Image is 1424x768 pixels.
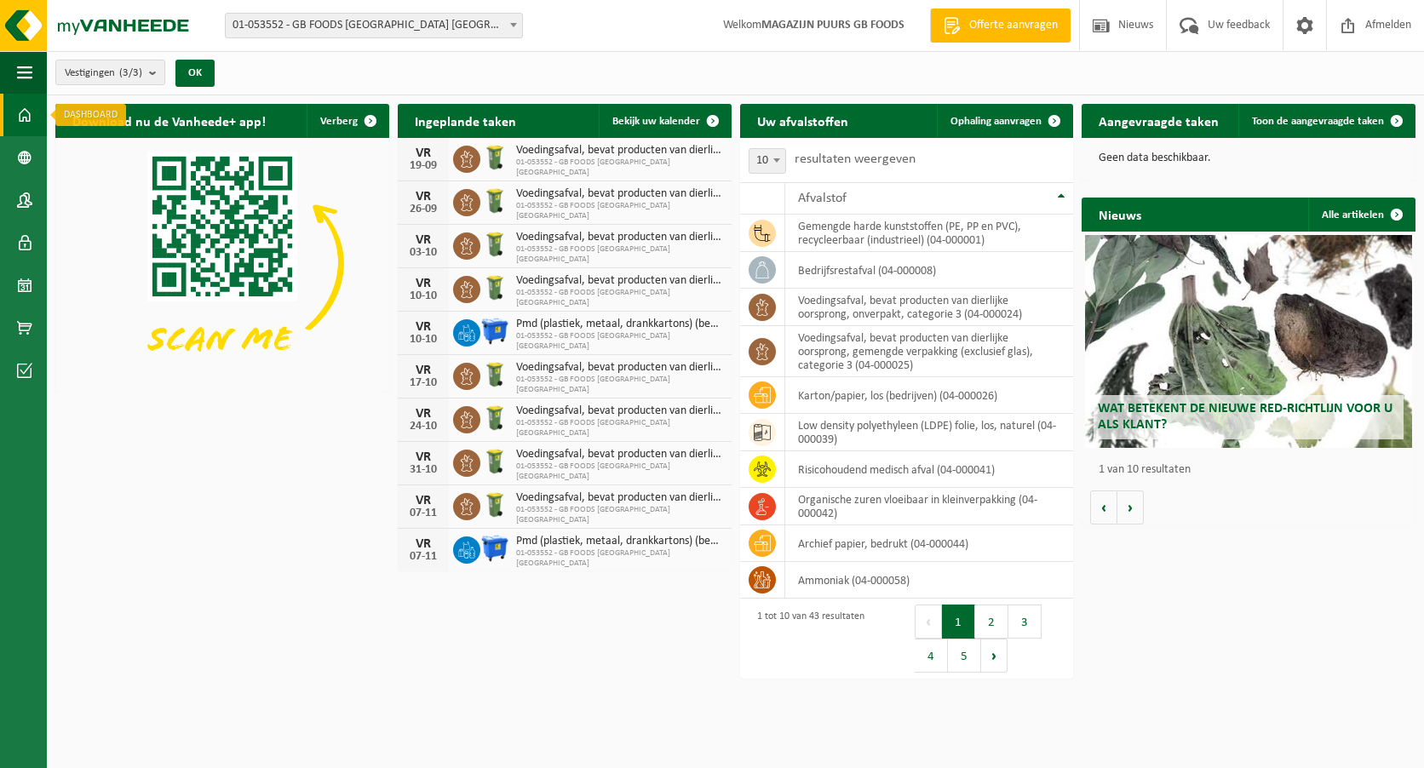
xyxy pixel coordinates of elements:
[406,377,440,389] div: 17-10
[516,274,723,288] span: Voedingsafval, bevat producten van dierlijke oorsprong, onverpakt, categorie 3
[119,67,142,78] count: (3/3)
[516,231,723,244] span: Voedingsafval, bevat producten van dierlijke oorsprong, onverpakt, categorie 3
[1098,402,1392,432] span: Wat betekent de nieuwe RED-richtlijn voor u als klant?
[406,551,440,563] div: 07-11
[516,505,723,525] span: 01-053552 - GB FOODS [GEOGRAPHIC_DATA] [GEOGRAPHIC_DATA]
[406,190,440,203] div: VR
[1085,235,1412,448] a: Wat betekent de nieuwe RED-richtlijn voor u als klant?
[950,116,1042,127] span: Ophaling aanvragen
[785,215,1074,252] td: gemengde harde kunststoffen (PE, PP en PVC), recycleerbaar (industrieel) (04-000001)
[516,244,723,265] span: 01-053552 - GB FOODS [GEOGRAPHIC_DATA] [GEOGRAPHIC_DATA]
[480,143,509,172] img: WB-0140-HPE-GN-50
[480,534,509,563] img: WB-1100-HPE-BE-01
[785,326,1074,377] td: voedingsafval, bevat producten van dierlijke oorsprong, gemengde verpakking (exclusief glas), cat...
[516,318,723,331] span: Pmd (plastiek, metaal, drankkartons) (bedrijven)
[406,320,440,334] div: VR
[516,491,723,505] span: Voedingsafval, bevat producten van dierlijke oorsprong, onverpakt, categorie 3
[406,203,440,215] div: 26-09
[406,364,440,377] div: VR
[9,731,284,768] iframe: chat widget
[406,407,440,421] div: VR
[785,414,1074,451] td: low density polyethyleen (LDPE) folie, los, naturel (04-000039)
[307,104,388,138] button: Verberg
[406,334,440,346] div: 10-10
[942,605,975,639] button: 1
[1308,198,1414,232] a: Alle artikelen
[599,104,730,138] a: Bekijk uw kalender
[785,377,1074,414] td: karton/papier, los (bedrijven) (04-000026)
[1090,490,1117,524] button: Vorige
[1099,464,1407,476] p: 1 van 10 resultaten
[981,639,1008,673] button: Next
[516,548,723,569] span: 01-053552 - GB FOODS [GEOGRAPHIC_DATA] [GEOGRAPHIC_DATA]
[516,158,723,178] span: 01-053552 - GB FOODS [GEOGRAPHIC_DATA] [GEOGRAPHIC_DATA]
[516,535,723,548] span: Pmd (plastiek, metaal, drankkartons) (bedrijven)
[516,288,723,308] span: 01-053552 - GB FOODS [GEOGRAPHIC_DATA] [GEOGRAPHIC_DATA]
[516,201,723,221] span: 01-053552 - GB FOODS [GEOGRAPHIC_DATA] [GEOGRAPHIC_DATA]
[937,104,1071,138] a: Ophaling aanvragen
[516,404,723,418] span: Voedingsafval, bevat producten van dierlijke oorsprong, onverpakt, categorie 3
[55,138,389,388] img: Download de VHEPlus App
[785,525,1074,562] td: archief papier, bedrukt (04-000044)
[480,230,509,259] img: WB-0140-HPE-GN-50
[516,144,723,158] span: Voedingsafval, bevat producten van dierlijke oorsprong, onverpakt, categorie 3
[1082,198,1158,231] h2: Nieuws
[480,447,509,476] img: WB-0140-HPE-GN-50
[612,116,700,127] span: Bekijk uw kalender
[55,104,283,137] h2: Download nu de Vanheede+ app!
[749,603,864,674] div: 1 tot 10 van 43 resultaten
[406,160,440,172] div: 19-09
[480,404,509,433] img: WB-0140-HPE-GN-50
[226,14,522,37] span: 01-053552 - GB FOODS BELGIUM NV - PUURS-SINT-AMANDS
[480,360,509,389] img: WB-0140-HPE-GN-50
[1008,605,1042,639] button: 3
[406,537,440,551] div: VR
[320,116,358,127] span: Verberg
[965,17,1062,34] span: Offerte aanvragen
[406,233,440,247] div: VR
[516,331,723,352] span: 01-053552 - GB FOODS [GEOGRAPHIC_DATA] [GEOGRAPHIC_DATA]
[1082,104,1236,137] h2: Aangevraagde taken
[406,494,440,507] div: VR
[406,450,440,464] div: VR
[948,639,981,673] button: 5
[516,361,723,375] span: Voedingsafval, bevat producten van dierlijke oorsprong, onverpakt, categorie 3
[225,13,523,38] span: 01-053552 - GB FOODS BELGIUM NV - PUURS-SINT-AMANDS
[975,605,1008,639] button: 2
[406,146,440,160] div: VR
[406,464,440,476] div: 31-10
[749,148,786,174] span: 10
[785,562,1074,599] td: ammoniak (04-000058)
[480,186,509,215] img: WB-0140-HPE-GN-50
[406,421,440,433] div: 24-10
[516,187,723,201] span: Voedingsafval, bevat producten van dierlijke oorsprong, onverpakt, categorie 3
[1099,152,1398,164] p: Geen data beschikbaar.
[516,418,723,438] span: 01-053552 - GB FOODS [GEOGRAPHIC_DATA] [GEOGRAPHIC_DATA]
[1117,490,1144,524] button: Volgende
[915,639,948,673] button: 4
[516,375,723,395] span: 01-053552 - GB FOODS [GEOGRAPHIC_DATA] [GEOGRAPHIC_DATA]
[761,19,904,32] strong: MAGAZIJN PUURS GB FOODS
[915,605,942,639] button: Previous
[480,317,509,346] img: WB-1100-HPE-BE-01
[749,149,785,173] span: 10
[55,60,165,85] button: Vestigingen(3/3)
[406,507,440,519] div: 07-11
[480,490,509,519] img: WB-0140-HPE-GN-50
[406,247,440,259] div: 03-10
[1252,116,1384,127] span: Toon de aangevraagde taken
[406,277,440,290] div: VR
[65,60,142,86] span: Vestigingen
[1238,104,1414,138] a: Toon de aangevraagde taken
[480,273,509,302] img: WB-0140-HPE-GN-50
[516,461,723,482] span: 01-053552 - GB FOODS [GEOGRAPHIC_DATA] [GEOGRAPHIC_DATA]
[175,60,215,87] button: OK
[740,104,865,137] h2: Uw afvalstoffen
[795,152,916,166] label: resultaten weergeven
[398,104,533,137] h2: Ingeplande taken
[930,9,1071,43] a: Offerte aanvragen
[798,192,847,205] span: Afvalstof
[406,290,440,302] div: 10-10
[785,289,1074,326] td: voedingsafval, bevat producten van dierlijke oorsprong, onverpakt, categorie 3 (04-000024)
[785,252,1074,289] td: bedrijfsrestafval (04-000008)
